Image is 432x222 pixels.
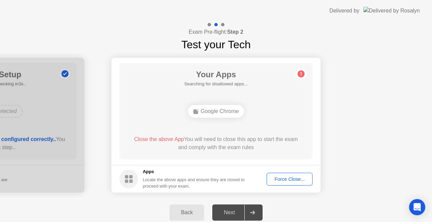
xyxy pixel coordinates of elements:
h1: Test your Tech [181,36,251,53]
h5: Apps [143,168,245,175]
h4: Exam Pre-flight: [189,28,243,36]
button: Back [169,204,204,221]
span: Close the above App [134,136,184,142]
b: Step 2 [227,29,243,35]
button: Next [212,204,263,221]
div: Next [214,210,244,216]
button: Force Close... [267,173,313,186]
div: Force Close... [269,176,310,182]
div: You will need to close this app to start the exam and comply with the exam rules [129,135,303,151]
div: Google Chrome [188,105,244,118]
h1: Your Apps [184,68,248,81]
img: Delivered by Rosalyn [363,7,420,15]
div: Delivered by [329,7,359,15]
div: Back [171,210,202,216]
h5: Searching for disallowed apps... [184,81,248,87]
div: Open Intercom Messenger [409,199,425,215]
div: Locate the above apps and ensure they are closed to proceed with your exam. [143,176,245,189]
